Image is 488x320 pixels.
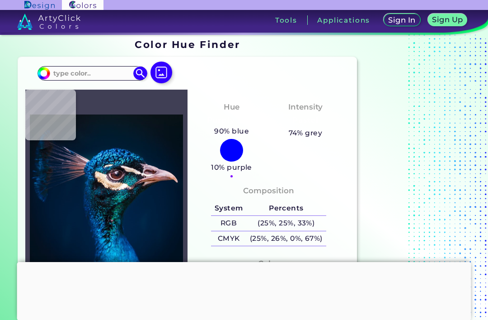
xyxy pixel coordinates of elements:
h3: Applications [317,17,370,24]
h3: Pastel [289,115,323,126]
img: icon search [133,67,147,80]
iframe: Advertisement [17,262,471,318]
h4: Color [258,257,279,270]
img: img_pavlin.jpg [30,94,183,295]
h4: Composition [243,184,294,197]
h4: Hue [224,100,239,114]
h5: (25%, 25%, 33%) [246,216,326,231]
img: logo_artyclick_colors_white.svg [17,14,81,30]
h3: Tools [275,17,297,24]
img: ArtyClick Design logo [24,1,55,10]
h5: Sign Up [434,16,462,23]
h4: Intensity [288,100,323,114]
h5: Sign In [389,17,414,24]
a: Sign Up [430,14,465,26]
h5: System [211,201,246,216]
h5: 90% blue [211,125,253,137]
h5: CMYK [211,231,246,246]
h5: 74% grey [289,127,323,139]
h3: Purply Blue [203,115,260,126]
h5: Percents [246,201,326,216]
h5: (25%, 26%, 0%, 67%) [246,231,326,246]
h5: 10% purple [208,162,256,173]
input: type color.. [50,67,134,79]
img: icon picture [150,62,172,83]
h1: Color Hue Finder [135,38,240,51]
a: Sign In [385,14,419,26]
h5: RGB [211,216,246,231]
